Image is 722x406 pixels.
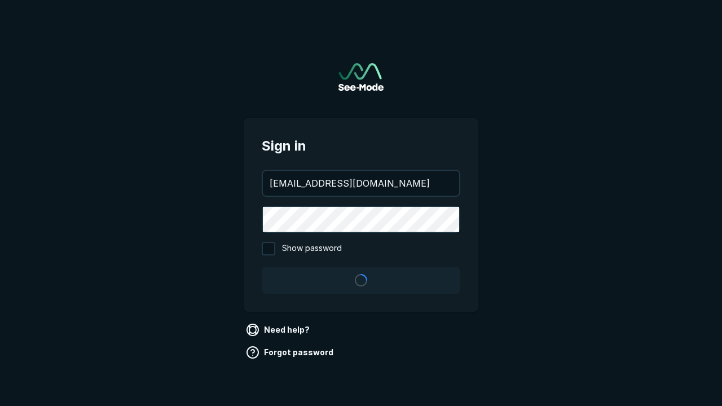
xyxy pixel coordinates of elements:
span: Show password [282,242,342,255]
a: Need help? [244,321,314,339]
input: your@email.com [263,171,459,196]
img: See-Mode Logo [338,63,384,91]
span: Sign in [262,136,460,156]
a: Go to sign in [338,63,384,91]
a: Forgot password [244,343,338,361]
